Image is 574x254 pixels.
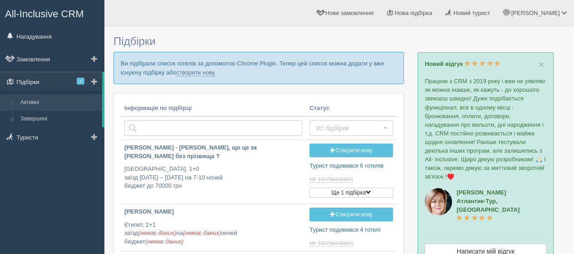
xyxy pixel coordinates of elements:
span: Підбірки [113,35,156,47]
p: Турист подивився 6 готелів [309,162,393,170]
span: Усі підбірки [315,124,381,133]
p: Ви підібрали список готелів за допомогою Chrome Plugin. Тепер цей список можна додати у вже існую... [113,52,404,84]
a: створити нову [176,69,215,76]
a: не заплановано [309,175,355,183]
p: [PERSON_NAME] - [PERSON_NAME], що це за [PERSON_NAME] без прізвища ? [124,144,302,160]
a: не заплановано [309,239,355,247]
img: aicrm_2143.jpg [425,188,452,215]
p: Турист подивився 4 готелі [309,226,393,234]
p: [GEOGRAPHIC_DATA], 1+0 заїзд [DATE] – [DATE] на 7-10 ночей бюджет до 70000 грн [124,165,302,190]
span: [PERSON_NAME] [511,10,559,16]
input: Пошук за країною або туристом [124,120,302,136]
th: Інформація по підбірці [121,100,306,117]
span: Нове замовлення [325,10,373,16]
span: (немає даних) [145,238,183,245]
span: Новий турист [453,10,490,16]
p: Єгипет, 2+1 заїзд на ночей бюджет [124,221,302,246]
a: [PERSON_NAME] - [PERSON_NAME], що це за [PERSON_NAME] без прізвища ? [GEOGRAPHIC_DATA], 1+0заїзд ... [121,140,306,189]
a: Активні [16,95,102,111]
span: (немає даних) [183,229,221,236]
p: [PERSON_NAME] [124,208,302,216]
p: Працюю з CRM з 2019 року і вже не уявляю як можна інакше, як кажуть - до хорошого звикаєш швидко!... [425,77,546,181]
span: All-Inclusive CRM [5,8,84,20]
a: Створити нову [309,208,393,221]
button: Усі підбірки [309,120,393,136]
a: Створити нову [309,144,393,157]
span: 1 [77,78,84,85]
span: не заплановано [309,175,353,183]
span: (немає даних) [138,229,176,236]
a: [PERSON_NAME]Атлантик-Тур, [GEOGRAPHIC_DATA] [456,189,520,222]
a: Новий відгук [425,60,500,67]
button: Ще 1 підбірка [309,188,393,198]
span: Нова підбірка [395,10,432,16]
a: [PERSON_NAME] Єгипет, 2+1заїзд(немає даних)на(немає даних)ночейбюджет(немає даних) [121,204,306,250]
th: Статус [306,100,397,117]
span: × [539,59,544,70]
span: не заплановано [309,239,353,247]
a: Завершені [16,111,102,127]
a: All-Inclusive CRM [0,0,104,25]
button: Close [539,60,544,69]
